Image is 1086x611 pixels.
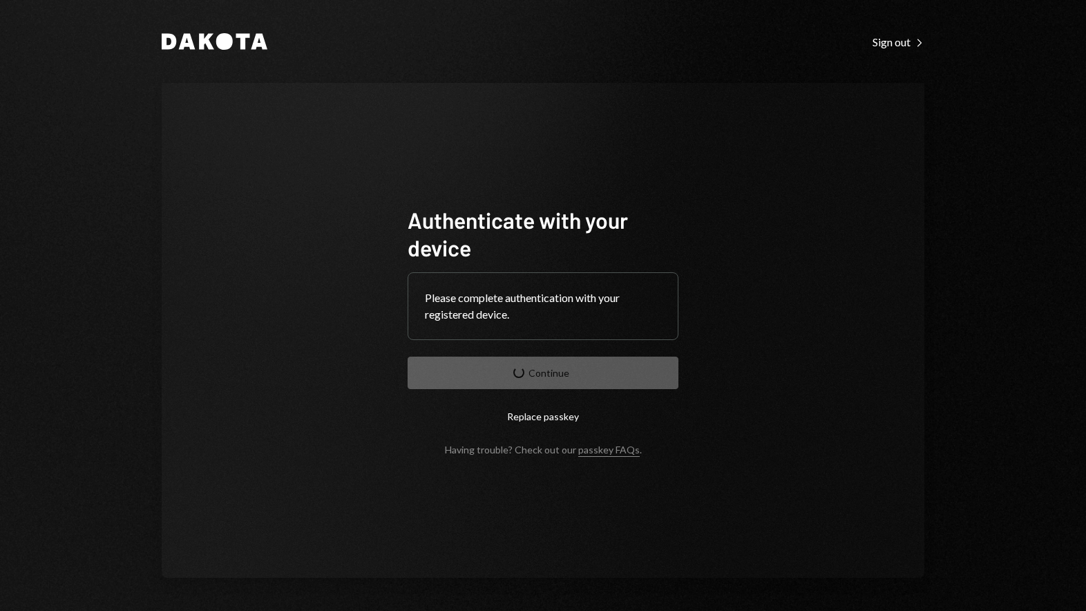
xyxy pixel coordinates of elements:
[873,34,924,49] a: Sign out
[425,290,661,323] div: Please complete authentication with your registered device.
[408,400,678,433] button: Replace passkey
[445,444,642,455] div: Having trouble? Check out our .
[408,206,678,261] h1: Authenticate with your device
[873,35,924,49] div: Sign out
[578,444,640,457] a: passkey FAQs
